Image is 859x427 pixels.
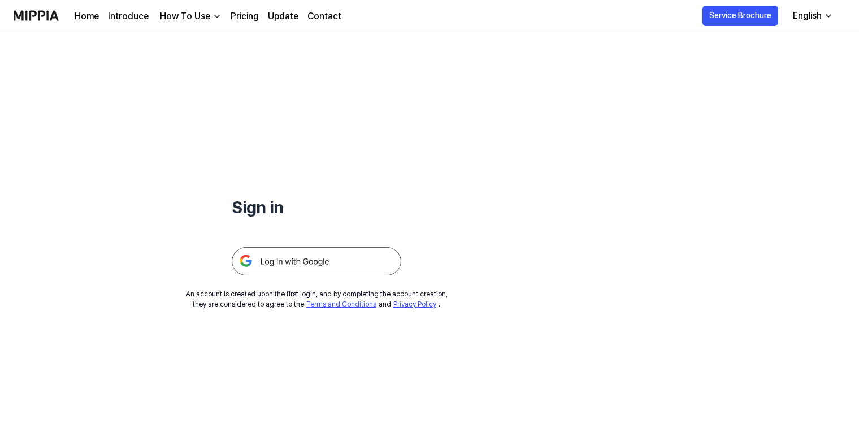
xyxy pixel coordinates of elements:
[306,300,376,308] a: Terms and Conditions
[232,247,401,275] img: 구글 로그인 버튼
[268,10,298,23] a: Update
[702,6,778,26] button: Service Brochure
[158,10,212,23] div: How To Use
[75,10,99,23] a: Home
[232,195,401,220] h1: Sign in
[791,9,824,23] div: English
[108,10,149,23] a: Introduce
[231,10,259,23] a: Pricing
[186,289,448,309] div: An account is created upon the first login, and by completing the account creation, they are cons...
[307,10,341,23] a: Contact
[393,300,436,308] a: Privacy Policy
[158,10,222,23] button: How To Use
[212,12,222,21] img: down
[784,5,840,27] button: English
